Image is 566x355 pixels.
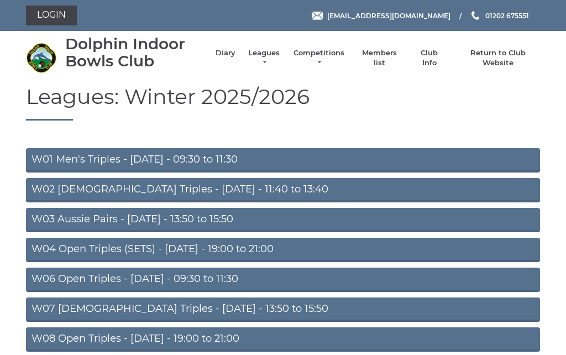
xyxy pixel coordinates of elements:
h1: Leagues: Winter 2025/2026 [26,85,540,121]
a: Login [26,6,77,25]
div: Dolphin Indoor Bowls Club [65,35,205,70]
a: Email [EMAIL_ADDRESS][DOMAIN_NAME] [312,11,450,21]
a: Club Info [413,48,446,68]
a: W01 Men's Triples - [DATE] - 09:30 to 11:30 [26,148,540,173]
a: Diary [216,48,235,58]
span: [EMAIL_ADDRESS][DOMAIN_NAME] [327,11,450,19]
img: Email [312,12,323,20]
img: Phone us [471,11,479,20]
a: W03 Aussie Pairs - [DATE] - 13:50 to 15:50 [26,208,540,232]
a: Return to Club Website [457,48,540,68]
a: W04 Open Triples (SETS) - [DATE] - 19:00 to 21:00 [26,238,540,262]
a: Leagues [247,48,281,68]
a: Members list [356,48,402,68]
a: W02 [DEMOGRAPHIC_DATA] Triples - [DATE] - 11:40 to 13:40 [26,178,540,202]
span: 01202 675551 [485,11,529,19]
a: Competitions [292,48,345,68]
a: Phone us 01202 675551 [470,11,529,21]
a: W07 [DEMOGRAPHIC_DATA] Triples - [DATE] - 13:50 to 15:50 [26,297,540,322]
a: W06 Open Triples - [DATE] - 09:30 to 11:30 [26,268,540,292]
img: Dolphin Indoor Bowls Club [26,43,56,73]
a: W08 Open Triples - [DATE] - 19:00 to 21:00 [26,327,540,352]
